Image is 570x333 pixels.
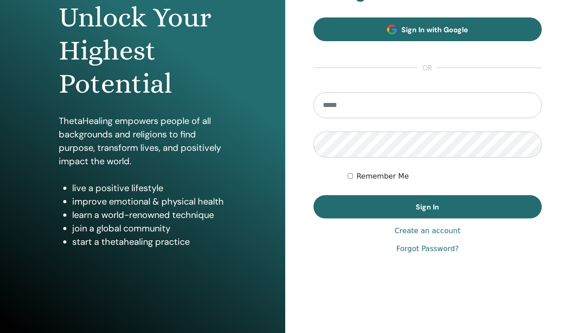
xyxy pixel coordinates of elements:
[416,202,439,212] span: Sign In
[72,181,226,195] li: live a positive lifestyle
[396,243,459,254] a: Forgot Password?
[313,195,542,218] button: Sign In
[418,63,437,73] span: or
[348,171,542,182] div: Keep me authenticated indefinitely or until I manually logout
[72,222,226,235] li: join a global community
[72,235,226,248] li: start a thetahealing practice
[313,17,542,41] a: Sign In with Google
[59,1,226,101] h1: Unlock Your Highest Potential
[72,208,226,222] li: learn a world-renowned technique
[357,171,409,182] label: Remember Me
[72,195,226,208] li: improve emotional & physical health
[59,114,226,168] p: ThetaHealing empowers people of all backgrounds and religions to find purpose, transform lives, a...
[401,25,468,34] span: Sign In with Google
[395,226,461,236] a: Create an account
